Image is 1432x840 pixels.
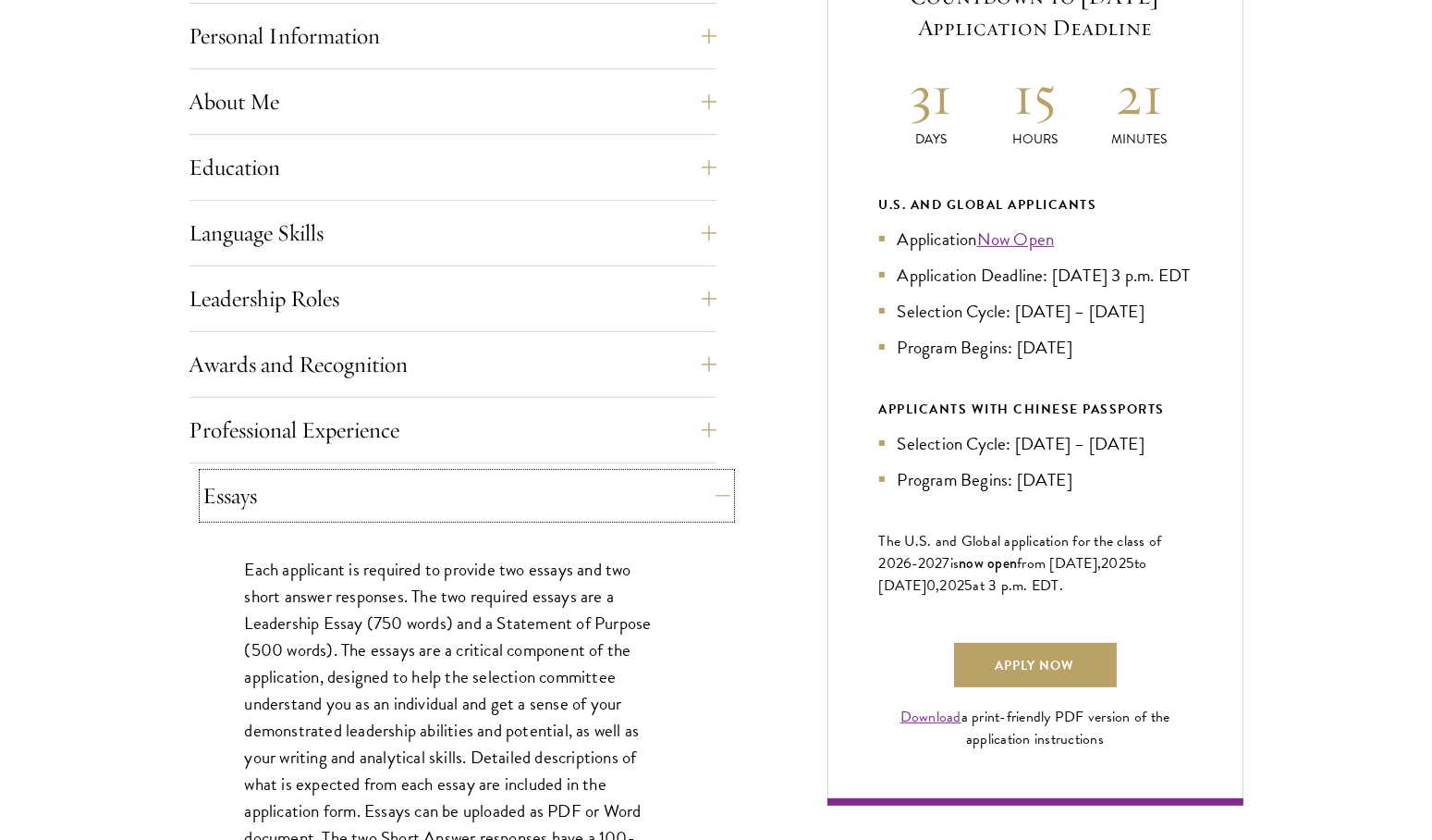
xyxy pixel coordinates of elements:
button: Personal Information [190,14,716,58]
h2: 15 [983,60,1087,130]
span: 7 [943,552,950,574]
span: now open [959,552,1017,574]
button: Education [190,145,716,190]
li: Application Deadline: [DATE] 3 p.m. EDT [879,262,1192,289]
button: About Me [190,80,716,124]
span: , [936,574,939,597]
button: Awards and Recognition [190,342,716,387]
h2: 21 [1087,60,1192,130]
p: Minutes [1087,130,1192,149]
span: The U.S. and Global application for the class of 202 [879,530,1162,574]
a: Apply Now [954,643,1117,687]
span: 202 [940,574,965,597]
span: -202 [912,552,943,574]
li: Program Begins: [DATE] [879,334,1192,361]
span: from [DATE], [1017,552,1101,574]
div: APPLICANTS WITH CHINESE PASSPORTS [879,398,1192,421]
button: Essays [203,474,730,518]
a: Download [900,706,961,728]
button: Language Skills [190,211,716,255]
p: Days [879,130,984,149]
p: Hours [983,130,1087,149]
button: Professional Experience [190,408,716,452]
li: Application [879,226,1192,253]
a: Now Open [977,226,1055,253]
span: 202 [1101,552,1126,574]
div: a print-friendly PDF version of the application instructions [879,706,1192,750]
span: 5 [964,574,973,597]
h2: 31 [879,60,984,130]
button: Leadership Roles [190,277,716,321]
span: 5 [1126,552,1134,574]
span: 6 [903,552,912,574]
span: at 3 p.m. EDT. [973,574,1064,597]
span: to [DATE] [879,552,1147,597]
li: Selection Cycle: [DATE] – [DATE] [879,298,1192,325]
li: Selection Cycle: [DATE] – [DATE] [879,430,1192,457]
li: Program Begins: [DATE] [879,466,1192,493]
span: is [950,552,960,574]
div: U.S. and Global Applicants [879,193,1192,216]
span: 0 [926,574,936,597]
